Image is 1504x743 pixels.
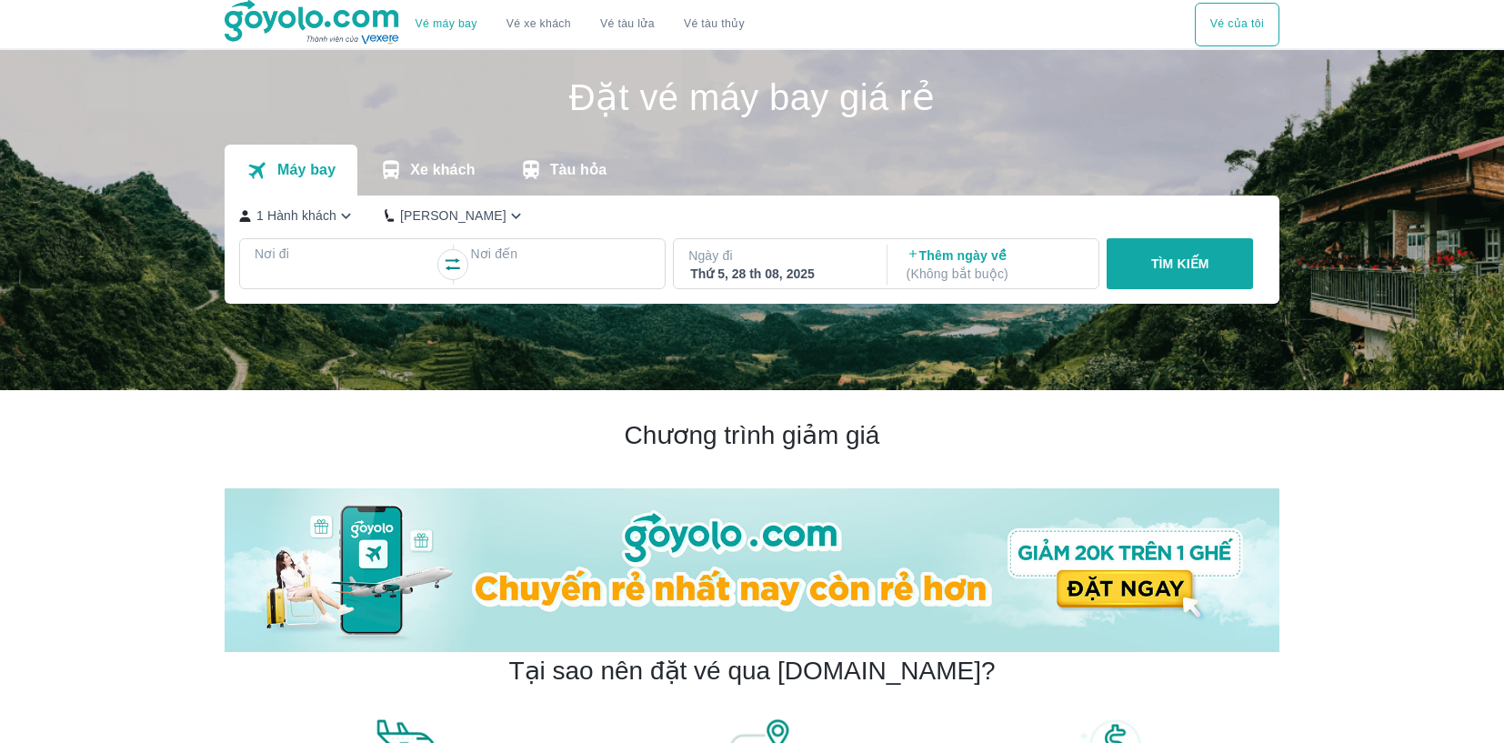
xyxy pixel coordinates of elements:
div: Thứ 5, 28 th 08, 2025 [690,265,867,283]
div: choose transportation mode [401,3,759,46]
h2: Tại sao nên đặt vé qua [DOMAIN_NAME]? [508,655,995,688]
p: TÌM KIẾM [1151,255,1209,273]
p: Máy bay [277,161,336,179]
h2: Chương trình giảm giá [225,419,1279,452]
p: Nơi đi [255,245,435,263]
button: TÌM KIẾM [1107,238,1253,289]
p: Tàu hỏa [550,161,607,179]
p: Ngày đi [688,246,868,265]
p: ( Không bắt buộc ) [907,265,1083,283]
a: Vé máy bay [416,17,477,31]
h1: Đặt vé máy bay giá rẻ [225,79,1279,115]
p: Thêm ngày về [907,246,1083,283]
img: banner-home [225,488,1279,652]
p: Nơi đến [470,245,650,263]
p: Xe khách [410,161,475,179]
p: 1 Hành khách [256,206,336,225]
a: Vé xe khách [506,17,571,31]
button: Vé của tôi [1195,3,1279,46]
button: Vé tàu thủy [669,3,759,46]
a: Vé tàu lửa [586,3,669,46]
div: transportation tabs [225,145,628,196]
p: [PERSON_NAME] [400,206,506,225]
div: choose transportation mode [1195,3,1279,46]
button: 1 Hành khách [239,206,356,226]
button: [PERSON_NAME] [385,206,526,226]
